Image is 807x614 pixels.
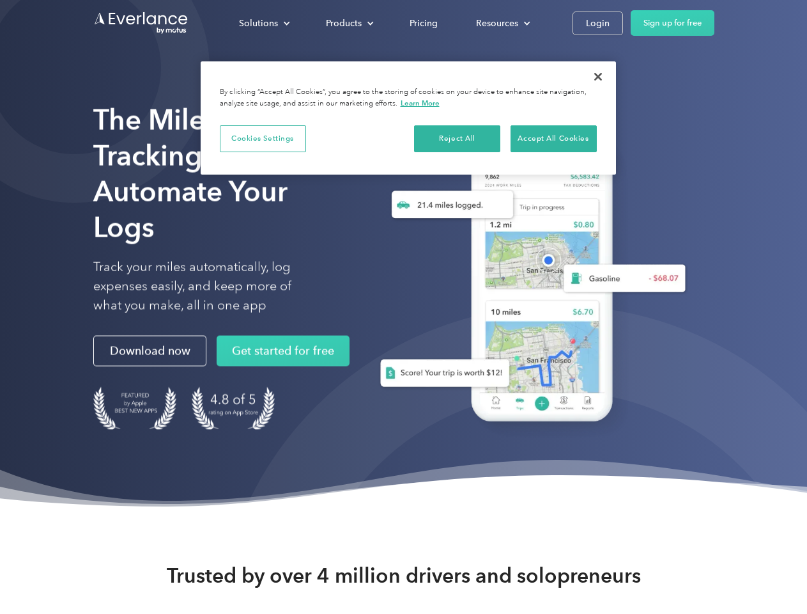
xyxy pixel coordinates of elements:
img: Everlance, mileage tracker app, expense tracking app [360,122,696,441]
img: 4.9 out of 5 stars on the app store [192,387,275,430]
strong: Trusted by over 4 million drivers and solopreneurs [167,563,641,588]
div: Products [326,15,362,31]
div: Pricing [410,15,438,31]
a: Login [573,12,623,35]
a: Get started for free [217,336,350,366]
button: Cookies Settings [220,125,306,152]
a: Sign up for free [631,10,714,36]
a: More information about your privacy, opens in a new tab [401,98,440,107]
a: Go to homepage [93,11,189,35]
div: By clicking “Accept All Cookies”, you agree to the storing of cookies on your device to enhance s... [220,87,597,109]
div: Cookie banner [201,61,616,175]
div: Resources [476,15,518,31]
img: Badge for Featured by Apple Best New Apps [93,387,176,430]
div: Resources [463,12,541,35]
button: Close [584,63,612,91]
div: Solutions [226,12,300,35]
div: Products [313,12,384,35]
a: Download now [93,336,206,366]
a: Pricing [397,12,450,35]
button: Accept All Cookies [511,125,597,152]
div: Login [586,15,610,31]
div: Privacy [201,61,616,175]
div: Solutions [239,15,278,31]
p: Track your miles automatically, log expenses easily, and keep more of what you make, all in one app [93,258,321,315]
button: Reject All [414,125,500,152]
